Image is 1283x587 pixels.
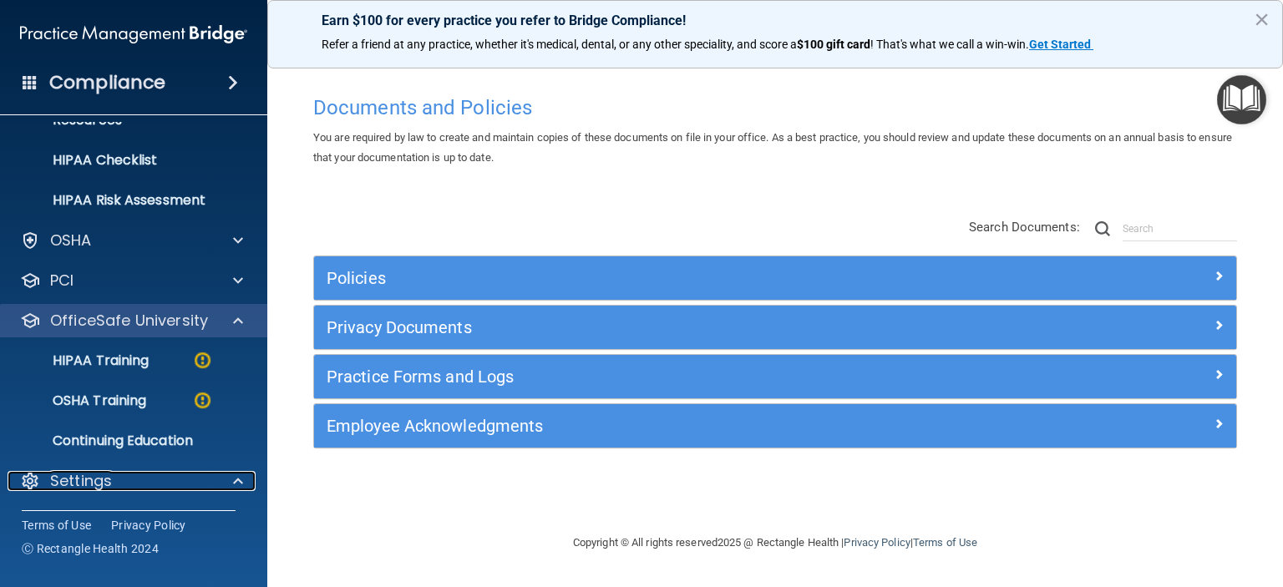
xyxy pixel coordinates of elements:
img: PMB logo [20,18,247,51]
img: warning-circle.0cc9ac19.png [192,350,213,371]
p: OSHA Training [11,392,146,409]
a: Settings [20,471,243,491]
p: Continuing Education [11,433,239,449]
button: Close [1254,6,1270,33]
strong: Get Started [1029,38,1091,51]
span: Refer a friend at any practice, whether it's medical, dental, or any other speciality, and score a [322,38,797,51]
img: ic-search.3b580494.png [1095,221,1110,236]
span: You are required by law to create and maintain copies of these documents on file in your office. ... [313,131,1232,164]
p: HIPAA Checklist [11,152,239,169]
h4: Documents and Policies [313,97,1237,119]
h4: Compliance [49,71,165,94]
a: Terms of Use [22,517,91,534]
a: Practice Forms and Logs [327,363,1224,390]
span: Search Documents: [969,220,1080,235]
p: Earn $100 for every practice you refer to Bridge Compliance! [322,13,1229,28]
a: Employee Acknowledgments [327,412,1224,439]
h5: Privacy Documents [327,318,993,337]
p: HIPAA Training [11,352,149,369]
p: PCI [50,271,74,291]
a: Privacy Policy [111,517,186,534]
a: PCI [20,271,243,291]
p: HIPAA Risk Assessment [11,192,239,209]
div: Copyright © All rights reserved 2025 @ Rectangle Health | | [470,516,1080,569]
img: warning-circle.0cc9ac19.png [192,390,213,411]
h5: Practice Forms and Logs [327,367,993,386]
p: OSHA [50,230,92,250]
span: ! That's what we call a win-win. [870,38,1029,51]
a: Policies [327,265,1224,291]
button: Open Resource Center [1217,75,1266,124]
h5: Policies [327,269,993,287]
a: Privacy Documents [327,314,1224,341]
span: Ⓒ Rectangle Health 2024 [22,540,159,557]
h5: Employee Acknowledgments [327,417,993,435]
a: Terms of Use [913,536,977,549]
a: OSHA [20,230,243,250]
input: Search [1123,216,1237,241]
a: Get Started [1029,38,1093,51]
strong: $100 gift card [797,38,870,51]
p: OfficeSafe University [50,311,208,331]
a: Privacy Policy [844,536,910,549]
p: Settings [50,471,112,491]
a: OfficeSafe University [20,311,243,331]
